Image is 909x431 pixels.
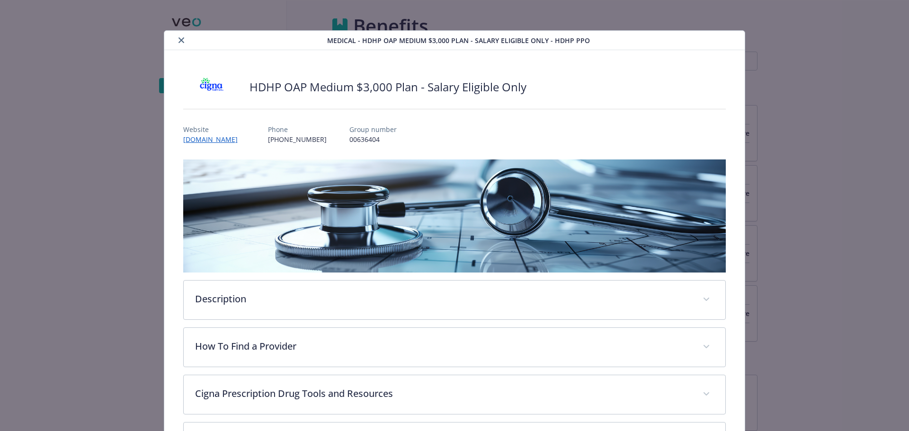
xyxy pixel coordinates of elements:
[250,79,526,95] h2: HDHP OAP Medium $3,000 Plan - Salary Eligible Only
[183,73,240,101] img: CIGNA
[183,135,245,144] a: [DOMAIN_NAME]
[327,35,590,45] span: Medical - HDHP OAP Medium $3,000 Plan - Salary Eligible Only - HDHP PPO
[183,124,245,134] p: Website
[195,339,692,353] p: How To Find a Provider
[184,328,726,367] div: How To Find a Provider
[268,124,327,134] p: Phone
[195,387,692,401] p: Cigna Prescription Drug Tools and Resources
[183,159,726,273] img: banner
[349,134,397,144] p: 00636404
[195,292,692,306] p: Description
[349,124,397,134] p: Group number
[184,375,726,414] div: Cigna Prescription Drug Tools and Resources
[268,134,327,144] p: [PHONE_NUMBER]
[184,281,726,319] div: Description
[176,35,187,46] button: close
